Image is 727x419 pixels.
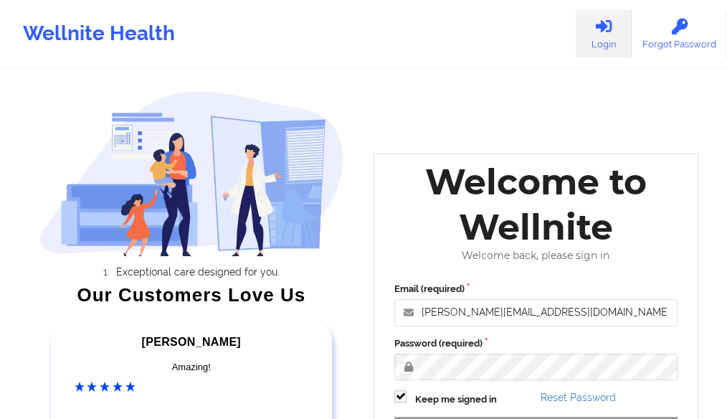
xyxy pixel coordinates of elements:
[394,282,678,296] label: Email (required)
[394,336,678,351] label: Password (required)
[39,288,344,302] div: Our Customers Love Us
[384,250,688,262] div: Welcome back, please sign in
[384,159,688,250] div: Welcome to Wellnite
[394,299,678,326] input: Email address
[541,392,616,403] a: Reset Password
[415,392,497,407] label: Keep me signed in
[142,336,241,348] span: [PERSON_NAME]
[576,10,632,57] a: Login
[632,10,727,57] a: Forgot Password
[52,266,343,278] li: Exceptional care designed for you.
[39,90,344,256] img: wellnite-auth-hero_200.c722682e.png
[75,360,309,375] div: Amazing!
